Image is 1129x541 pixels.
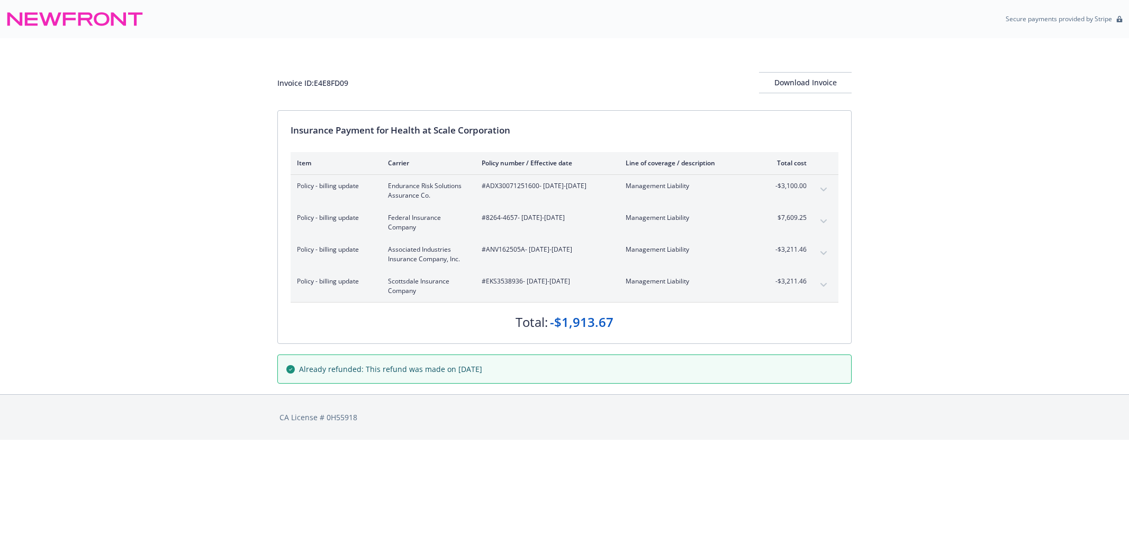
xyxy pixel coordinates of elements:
span: Federal Insurance Company [388,213,465,232]
span: Management Liability [626,245,750,254]
div: Policy - billing updateScottsdale Insurance Company#EKS3538936- [DATE]-[DATE]Management Liability... [291,270,838,302]
div: Policy number / Effective date [482,158,609,167]
span: Policy - billing update [297,277,371,286]
span: #ANV162505A - [DATE]-[DATE] [482,245,609,254]
span: Endurance Risk Solutions Assurance Co. [388,181,465,200]
div: Insurance Payment for Health at Scale Corporation [291,123,838,137]
span: Management Liability [626,277,750,286]
span: -$3,100.00 [767,181,807,191]
span: Management Liability [626,181,750,191]
span: #ADX30071251600 - [DATE]-[DATE] [482,181,609,191]
div: Total: [516,313,548,331]
span: Scottsdale Insurance Company [388,277,465,296]
button: expand content [815,213,832,230]
div: Total cost [767,158,807,167]
div: Line of coverage / description [626,158,750,167]
div: -$1,913.67 [550,313,613,331]
div: Carrier [388,158,465,167]
div: Invoice ID: E4E8FD09 [277,77,348,88]
button: Download Invoice [759,72,852,93]
span: Management Liability [626,213,750,223]
span: -$3,211.46 [767,245,807,254]
span: Policy - billing update [297,181,371,191]
div: Policy - billing updateEndurance Risk Solutions Assurance Co.#ADX30071251600- [DATE]-[DATE]Manage... [291,175,838,207]
p: Secure payments provided by Stripe [1006,14,1112,23]
span: Policy - billing update [297,245,371,254]
span: $7,609.25 [767,213,807,223]
div: CA License # 0H55918 [279,412,850,423]
span: Policy - billing update [297,213,371,223]
button: expand content [815,181,832,198]
button: expand content [815,277,832,294]
div: Policy - billing updateAssociated Industries Insurance Company, Inc.#ANV162505A- [DATE]-[DATE]Man... [291,238,838,270]
div: Policy - billing updateFederal Insurance Company#8264-4657- [DATE]-[DATE]Management Liability$7,6... [291,207,838,238]
span: Associated Industries Insurance Company, Inc. [388,245,465,264]
div: Download Invoice [759,73,852,93]
span: -$3,211.46 [767,277,807,286]
button: expand content [815,245,832,262]
span: Already refunded: This refund was made on [DATE] [299,363,482,375]
div: Item [297,158,371,167]
span: #8264-4657 - [DATE]-[DATE] [482,213,609,223]
span: #EKS3538936 - [DATE]-[DATE] [482,277,609,286]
